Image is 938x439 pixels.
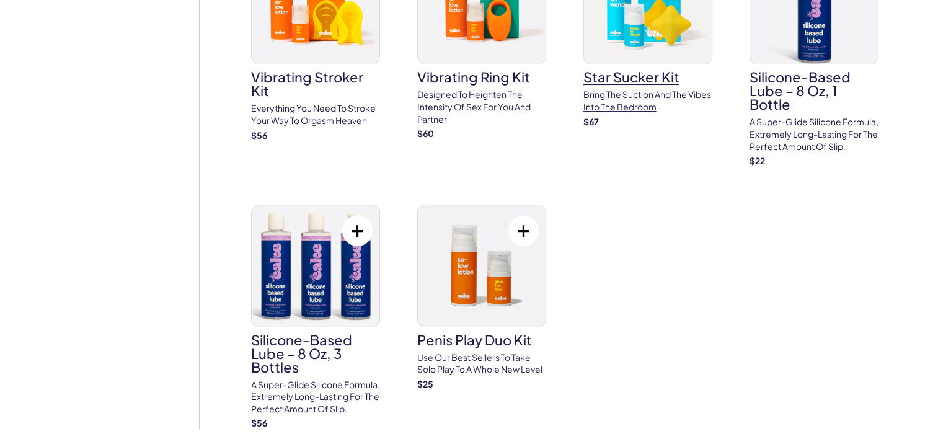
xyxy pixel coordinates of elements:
strong: $ 56 [251,130,267,141]
strong: $ 22 [750,155,765,166]
strong: $ 25 [417,378,433,389]
h3: penis play duo kit [417,333,546,347]
strong: $ 60 [417,128,434,139]
h3: Silicone-Based Lube – 8 oz, 3 bottles [251,333,380,374]
h3: star sucker kit [583,70,712,84]
h3: vibrating ring kit [417,70,546,84]
strong: $ 56 [251,417,267,428]
h3: Silicone-Based Lube – 8 oz, 1 bottle [750,70,878,111]
p: Bring the suction and the vibes Into the bedroom [583,89,712,113]
h3: vibrating stroker kit [251,70,380,97]
a: penis play duo kitpenis play duo kitUse our best sellers to take solo play to a whole new level$25 [417,205,546,391]
p: Everything you need to stroke your way to orgasm heaven [251,102,380,126]
p: A super-glide silicone formula, extremely long-lasting for the perfect amount of slip. [750,116,878,153]
p: Use our best sellers to take solo play to a whole new level [417,352,546,376]
p: A super-glide silicone formula, extremely long-lasting for the perfect amount of slip. [251,379,380,415]
strong: $ 67 [583,116,599,127]
a: Silicone-Based Lube – 8 oz, 3 bottlesSilicone-Based Lube – 8 oz, 3 bottlesA super-glide silicone ... [251,205,380,430]
p: Designed to heighten the intensity of sex for you and partner [417,89,546,125]
img: Silicone-Based Lube – 8 oz, 3 bottles [252,205,379,327]
img: penis play duo kit [418,205,546,327]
